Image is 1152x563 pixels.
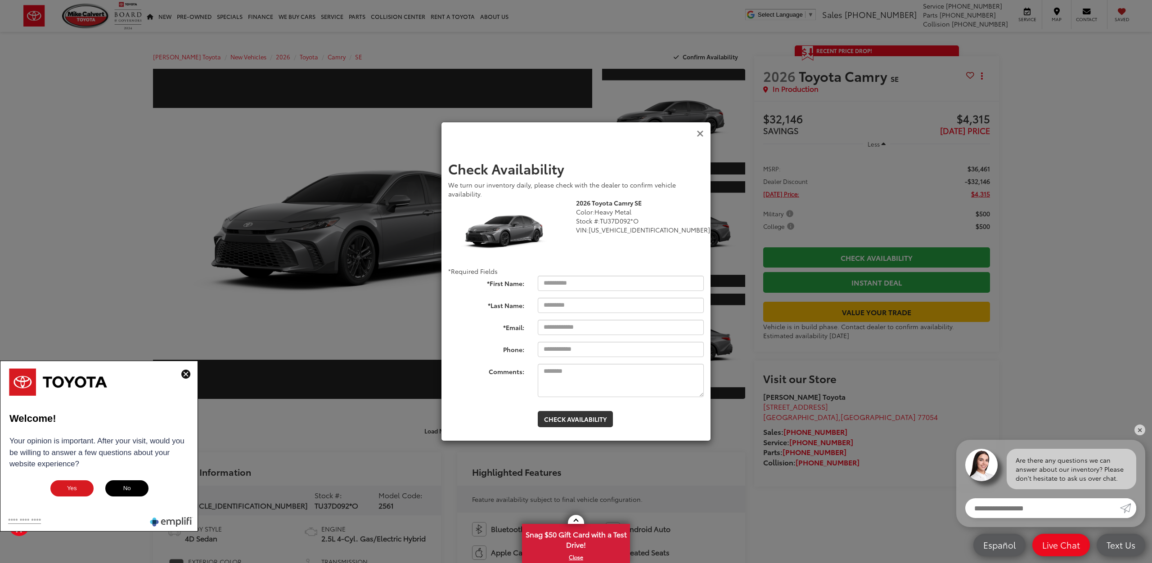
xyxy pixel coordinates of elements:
img: Agent profile photo [965,449,998,481]
span: TU37D092*O [600,216,639,225]
div: We turn our inventory daily, please check with the dealer to confirm vehicle availability. [448,180,704,198]
label: *First Name: [441,276,531,288]
img: 2026 Toyota Camry SE [448,198,569,266]
a: Submit [1120,498,1136,518]
div: Are there any questions we can answer about our inventory? Please don't hesitate to ask us over c... [1007,449,1136,489]
span: [US_VEHICLE_IDENTIFICATION_NUMBER] [589,225,710,234]
h2: Check Availability [448,161,704,176]
label: Comments: [441,364,531,376]
span: Live Chat [1038,539,1084,550]
b: 2026 Toyota Camry SE [576,198,642,207]
a: Español [973,534,1026,556]
span: Heavy Metal [594,207,631,216]
label: *Email: [441,320,531,332]
span: VIN: [576,225,589,234]
label: *Last Name: [441,298,531,310]
span: Español [979,539,1020,550]
button: Close [697,128,704,139]
a: Live Chat [1032,534,1090,556]
span: Text Us [1102,539,1140,550]
span: Color: [576,207,594,216]
label: Phone: [441,342,531,354]
button: Check Availability [538,411,613,427]
span: Stock #: [576,216,600,225]
a: Text Us [1097,534,1145,556]
span: *Required Fields [448,267,498,276]
span: Snag $50 Gift Card with a Test Drive! [523,525,629,552]
input: Enter your message [965,498,1120,518]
